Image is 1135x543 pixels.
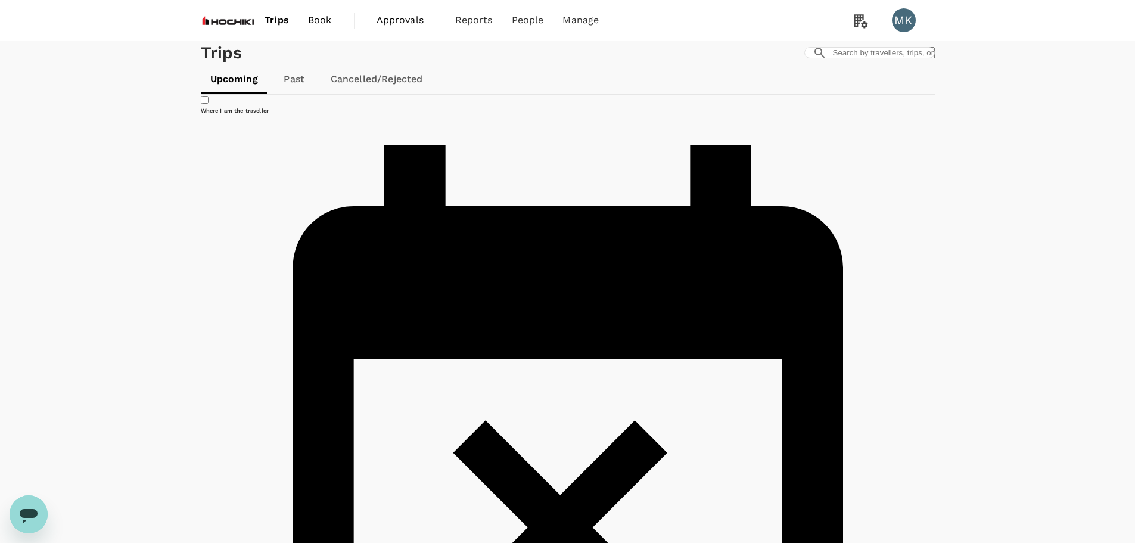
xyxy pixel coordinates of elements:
img: Hochiki Asia Pacific Pte Ltd [201,7,256,33]
span: People [512,13,544,27]
input: Where I am the traveller [201,96,209,104]
a: Cancelled/Rejected [321,65,433,94]
div: MK [892,8,916,32]
span: Manage [562,13,599,27]
h6: Where I am the traveller [201,107,935,114]
h1: Trips [201,41,242,65]
a: Past [268,65,321,94]
iframe: Button to launch messaging window [10,495,48,533]
a: Upcoming [201,65,268,94]
input: Search by travellers, trips, or destination, label, team [832,47,935,58]
span: Reports [455,13,493,27]
span: Trips [265,13,289,27]
span: Approvals [377,13,436,27]
span: Book [308,13,332,27]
